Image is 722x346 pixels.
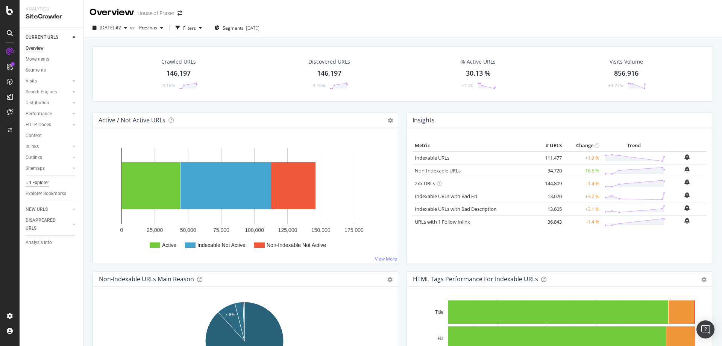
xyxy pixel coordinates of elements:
[99,115,165,125] h4: Active / Not Active URLs
[26,143,70,151] a: Inlinks
[311,82,326,89] div: -3.16%
[701,277,707,282] div: gear
[26,12,77,21] div: SiteCrawler
[26,44,78,52] a: Overview
[26,99,49,107] div: Distribution
[137,9,174,17] div: House of Fraser
[89,22,130,34] button: [DATE] #2
[26,110,52,118] div: Performance
[388,118,393,123] i: Options
[99,140,390,258] svg: A chart.
[564,190,601,203] td: +3.2 %
[311,227,331,233] text: 150,000
[223,25,244,31] span: Segments
[26,165,45,172] div: Sitemaps
[197,242,246,248] text: Indexable Not Active
[26,6,77,12] div: Analytics
[161,58,196,66] div: Crawled URLs
[534,164,564,177] td: 34,720
[211,22,262,34] button: Segments[DATE]
[462,82,473,89] div: +1.40
[26,66,46,74] div: Segments
[26,77,70,85] a: Visits
[213,227,229,233] text: 75,000
[564,177,601,190] td: -1.4 %
[564,203,601,215] td: +3.1 %
[375,256,397,262] a: View More
[136,22,166,34] button: Previous
[534,177,564,190] td: 144,809
[26,121,51,129] div: HTTP Codes
[26,216,64,232] div: DISAPPEARED URLS
[26,110,70,118] a: Performance
[225,312,236,317] text: 7.8%
[89,6,134,19] div: Overview
[26,154,70,162] a: Outlinks
[534,190,564,203] td: 13,020
[684,218,690,224] div: bell-plus
[684,192,690,198] div: bell-plus
[415,167,461,174] a: Non-Indexable URLs
[534,140,564,151] th: # URLS
[684,179,690,185] div: bell-plus
[26,66,78,74] a: Segments
[387,277,393,282] div: gear
[26,77,37,85] div: Visits
[26,179,78,187] a: Url Explorer
[564,140,601,151] th: Change
[26,190,66,198] div: Explorer Bookmarks
[161,82,175,89] div: -3.16%
[26,55,78,63] a: Movements
[564,215,601,228] td: -1.4 %
[415,193,478,200] a: Indexable URLs with Bad H1
[344,227,364,233] text: 175,000
[166,69,191,78] div: 146,197
[120,227,123,233] text: 0
[534,151,564,165] td: 111,477
[564,151,601,165] td: +1.9 %
[26,55,49,63] div: Movements
[26,239,52,247] div: Analysis Info
[26,88,57,96] div: Search Engines
[267,242,326,248] text: Non-Indexable Not Active
[173,22,205,34] button: Filters
[26,179,49,187] div: Url Explorer
[438,336,444,341] text: H1
[26,132,78,140] a: Content
[534,203,564,215] td: 13,605
[162,242,176,248] text: Active
[26,239,78,247] a: Analysis Info
[26,206,48,213] div: NEW URLS
[26,132,42,140] div: Content
[26,99,70,107] a: Distribution
[180,227,196,233] text: 50,000
[435,309,444,315] text: Title
[147,227,163,233] text: 25,000
[26,44,44,52] div: Overview
[601,140,667,151] th: Trend
[26,154,42,162] div: Outlinks
[308,58,350,66] div: Discovered URLs
[608,82,623,89] div: +3.77%
[415,154,449,161] a: Indexable URLs
[26,34,58,41] div: CURRENT URLS
[26,165,70,172] a: Sitemaps
[26,88,70,96] a: Search Engines
[278,227,297,233] text: 125,000
[461,58,496,66] div: % Active URLs
[177,11,182,16] div: arrow-right-arrow-left
[564,164,601,177] td: -16.5 %
[26,121,70,129] a: HTTP Codes
[413,275,538,283] div: HTML Tags Performance for Indexable URLs
[684,166,690,172] div: bell-plus
[415,206,497,212] a: Indexable URLs with Bad Description
[26,143,39,151] div: Inlinks
[26,206,70,213] a: NEW URLS
[684,154,690,160] div: bell-plus
[26,34,70,41] a: CURRENT URLS
[413,115,435,125] h4: Insights
[415,180,435,187] a: 2xx URLs
[183,25,196,31] div: Filters
[26,190,78,198] a: Explorer Bookmarks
